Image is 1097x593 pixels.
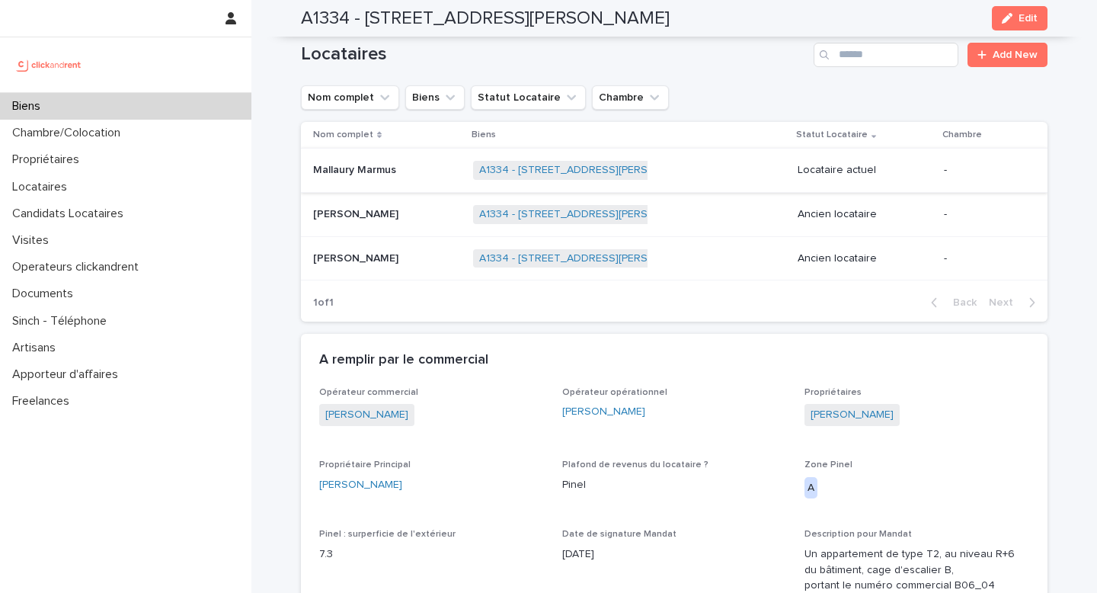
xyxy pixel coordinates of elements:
p: Sinch - Téléphone [6,314,119,329]
span: Date de signature Mandat [562,530,676,539]
p: Mallaury Marmus [313,161,399,177]
span: Opérateur opérationnel [562,388,667,397]
a: [PERSON_NAME] [811,407,894,423]
p: Operateurs clickandrent [6,260,151,274]
p: Locataire actuel [798,164,932,177]
span: Opérateur commercial [319,388,418,397]
p: Ancien locataire [798,208,932,221]
p: Chambre/Colocation [6,126,133,140]
span: Next [989,297,1022,308]
a: [PERSON_NAME] [562,404,645,420]
a: A1334 - [STREET_ADDRESS][PERSON_NAME] [479,208,702,221]
img: UCB0brd3T0yccxBKYDjQ [12,50,86,80]
p: Biens [472,127,496,143]
p: Documents [6,287,85,301]
p: Pinel [562,477,787,493]
span: Add New [993,50,1038,60]
p: - [944,208,1023,221]
button: Next [983,296,1047,309]
button: Chambre [592,85,669,110]
p: Nom complet [313,127,373,143]
p: Propriétaires [6,152,91,167]
span: Zone Pinel [804,460,852,470]
p: Artisans [6,341,68,355]
button: Biens [405,85,465,110]
a: Add New [967,43,1047,67]
p: Ancien locataire [798,252,932,265]
p: Statut Locataire [796,127,868,143]
button: Edit [992,6,1047,30]
p: [DATE] [562,547,787,563]
tr: [PERSON_NAME][PERSON_NAME] A1334 - [STREET_ADDRESS][PERSON_NAME] Ancien locataire- [301,236,1047,280]
h2: A remplir par le commercial [319,352,488,369]
p: 7.3 [319,547,544,563]
p: Visites [6,233,61,248]
a: [PERSON_NAME] [325,407,408,423]
tr: [PERSON_NAME][PERSON_NAME] A1334 - [STREET_ADDRESS][PERSON_NAME] Ancien locataire- [301,192,1047,236]
button: Nom complet [301,85,399,110]
p: - [944,252,1023,265]
p: Locataires [6,180,79,194]
p: 1 of 1 [301,284,346,322]
span: Pinel : surperficie de l'extérieur [319,530,456,539]
button: Back [919,296,983,309]
p: Chambre [942,127,982,143]
button: Statut Locataire [471,85,586,110]
div: A [804,477,817,499]
span: Propriétaires [804,388,862,397]
p: Candidats Locataires [6,207,136,221]
input: Search [814,43,958,67]
p: [PERSON_NAME] [313,249,401,265]
span: Edit [1019,13,1038,24]
a: [PERSON_NAME] [319,477,402,493]
span: Back [944,297,977,308]
span: Description pour Mandat [804,530,912,539]
p: [PERSON_NAME] [313,205,401,221]
p: - [944,164,1023,177]
h2: A1334 - [STREET_ADDRESS][PERSON_NAME] [301,8,670,30]
p: Biens [6,99,53,114]
a: A1334 - [STREET_ADDRESS][PERSON_NAME] [479,252,702,265]
h1: Locataires [301,43,808,66]
span: Plafond de revenus du locataire ? [562,460,708,470]
p: Freelances [6,394,82,409]
span: Propriétaire Principal [319,460,411,470]
tr: Mallaury MarmusMallaury Marmus A1334 - [STREET_ADDRESS][PERSON_NAME] Locataire actuel- [301,149,1047,193]
a: A1334 - [STREET_ADDRESS][PERSON_NAME] [479,164,702,177]
p: Apporteur d'affaires [6,367,130,382]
